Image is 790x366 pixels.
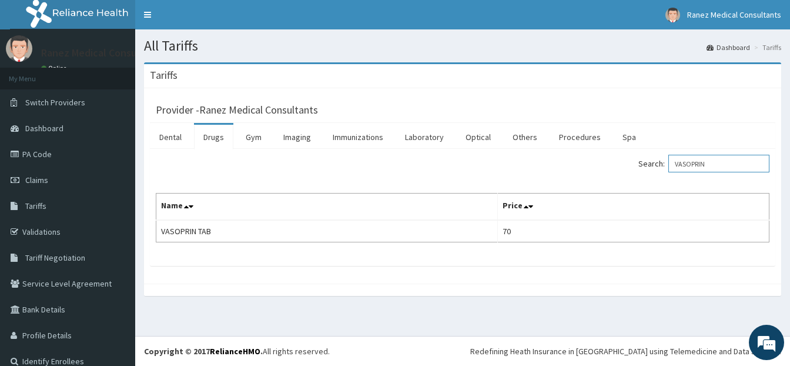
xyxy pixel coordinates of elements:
input: Search: [668,155,769,172]
span: Switch Providers [25,97,85,108]
a: Dental [150,125,191,149]
a: Optical [456,125,500,149]
span: Tariff Negotiation [25,252,85,263]
a: Imaging [274,125,320,149]
strong: Copyright © 2017 . [144,346,263,357]
span: Claims [25,175,48,185]
th: Price [498,194,769,221]
h3: Tariffs [150,70,178,81]
img: User Image [6,35,32,62]
td: 70 [498,220,769,242]
td: VASOPRIN TAB [156,220,498,242]
span: We're online! [68,109,162,228]
a: RelianceHMO [210,346,260,357]
a: Laboratory [396,125,453,149]
div: Redefining Heath Insurance in [GEOGRAPHIC_DATA] using Telemedicine and Data Science! [470,345,781,357]
h3: Provider - Ranez Medical Consultants [156,105,318,115]
p: Ranez Medical Consultants [41,48,165,58]
a: Others [503,125,547,149]
img: User Image [665,8,680,22]
a: Online [41,64,69,72]
div: Chat with us now [61,66,197,81]
li: Tariffs [751,42,781,52]
span: Dashboard [25,123,63,134]
a: Spa [613,125,645,149]
h1: All Tariffs [144,38,781,54]
a: Drugs [194,125,233,149]
a: Immunizations [323,125,393,149]
span: Ranez Medical Consultants [687,9,781,20]
textarea: Type your message and hit 'Enter' [6,242,224,284]
a: Dashboard [707,42,750,52]
div: Minimize live chat window [193,6,221,34]
a: Procedures [550,125,610,149]
a: Gym [236,125,271,149]
label: Search: [638,155,769,172]
img: d_794563401_company_1708531726252_794563401 [22,59,48,88]
footer: All rights reserved. [135,336,790,366]
span: Tariffs [25,201,46,211]
th: Name [156,194,498,221]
